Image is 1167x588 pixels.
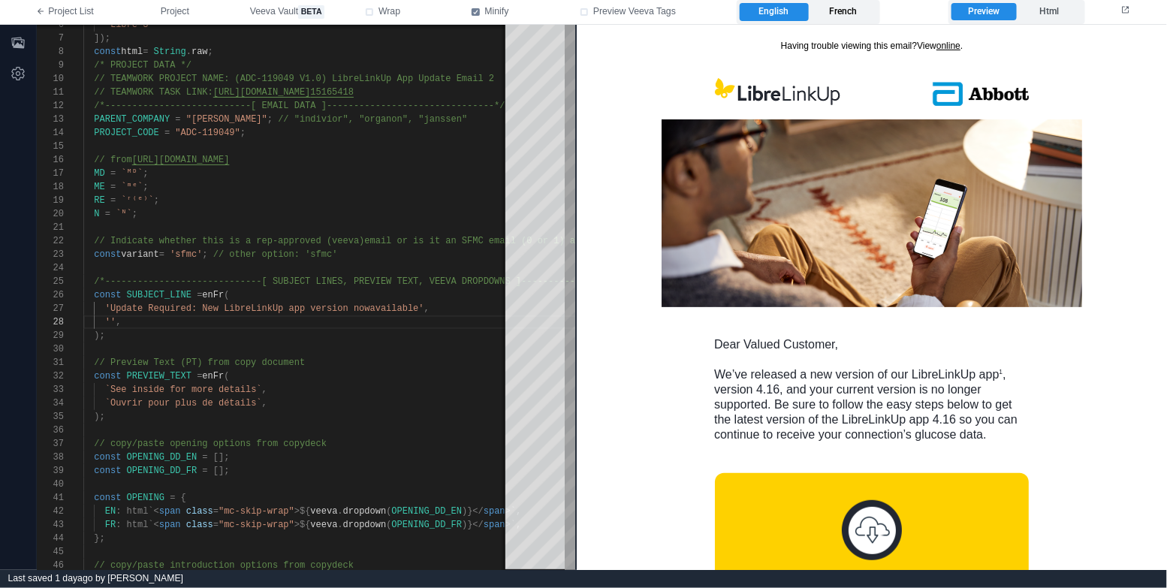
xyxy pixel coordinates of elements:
span: []; [213,466,230,476]
span: ( [224,290,229,300]
div: 35 [37,410,64,424]
span: FR [105,520,116,530]
span: >${ [294,506,311,517]
span: = [105,209,110,219]
div: 42 [37,505,64,518]
span: span [159,520,181,530]
div: 37 [37,437,64,451]
label: Preview [951,3,1016,21]
div: 20 [37,207,64,221]
div: 9 [37,59,64,72]
div: 8 [37,45,64,59]
span: beta [298,5,324,19]
div: 41 [37,491,64,505]
span: class [186,520,213,530]
span: = [197,371,202,381]
span: // "indivior", "organon", "janssen" [278,114,467,125]
div: 11 [37,86,64,99]
div: 19 [37,194,64,207]
div: 38 [37,451,64,464]
span: Minify [485,5,509,19]
span: = [213,520,219,530]
span: span [484,520,505,530]
span: ; [208,47,213,57]
span: `Libre 3` [105,20,154,30]
label: English [740,3,808,21]
span: "[PERSON_NAME]" [186,114,267,125]
span: /*---------------------------[ EMAIL DATA ]------- [94,101,364,111]
span: Project [161,5,189,19]
div: 14 [37,126,64,140]
span: 'sfmc' [170,249,202,260]
span: const [94,249,121,260]
span: , [262,398,267,409]
span: "mc-skip-wrap" [219,506,294,517]
span: EN [105,506,116,517]
span: , [116,317,121,327]
span: MD [94,168,104,179]
div: 13 [37,113,64,126]
span: class [186,506,213,517]
span: OPENING_DD_FR [127,466,198,476]
span: `ᵐᵉ` [121,182,143,192]
span: ; [240,128,246,138]
span: `ʳ⁽ᵉ⁾` [121,195,153,206]
span: ; [132,209,137,219]
label: Html [1017,3,1081,21]
span: `See inside for more details` [105,384,262,395]
span: : [116,520,121,530]
div: 24 [37,261,64,275]
span: available' [370,303,424,314]
span: []; [213,452,230,463]
div: 18 [37,180,64,194]
span: dropdown [343,520,387,530]
span: = [110,168,116,179]
div: 44 [37,532,64,545]
span: // copy/paste opening options from copydeck [94,439,327,449]
span: // copy/paste introduction options from copydeck [94,560,354,571]
span: const [94,493,121,503]
span: enFr [202,371,224,381]
span: Preview Veeva Tags [593,5,676,19]
span: }; [94,533,104,544]
span: dropdown [343,506,387,517]
span: { [181,493,186,503]
span: const [94,371,121,381]
span: span [484,506,505,517]
span: // from [94,155,131,165]
div: 31 [37,356,64,369]
span: N [94,209,99,219]
span: = [197,290,202,300]
div: 29 [37,329,64,342]
span: // TEAMWORK TASK LINK: [94,87,213,98]
span: PROJECT_CODE [94,128,158,138]
span: Wrap [378,5,400,19]
span: SUBJECT_LINE [127,290,191,300]
span: PARENT_COMPANY [94,114,170,125]
div: 30 [37,342,64,356]
span: `Ouvrir pour plus de détails` [105,398,262,409]
span: )}</ [462,520,484,530]
div: 16 [37,153,64,167]
div: 36 [37,424,64,437]
span: : [116,506,121,517]
div: 22 [37,234,64,248]
span: , [424,303,430,314]
span: /* PROJECT DATA */ [94,60,191,71]
span: = [213,506,219,517]
span: = [202,452,207,463]
div: 43 [37,518,64,532]
span: /*-----------------------------[ SUBJECT LINES, PR [94,276,364,287]
span: = [202,466,207,476]
span: inkUp App Update Email 2 [364,74,494,84]
div: 32 [37,369,64,383]
span: , [262,384,267,395]
span: const [94,47,121,57]
div: 21 [37,221,64,234]
span: EVIEW TEXT, VEEVA DROPDOWNS ]--------------------- [364,276,635,287]
span: "mc-skip-wrap" [219,520,294,530]
div: 10 [37,72,64,86]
